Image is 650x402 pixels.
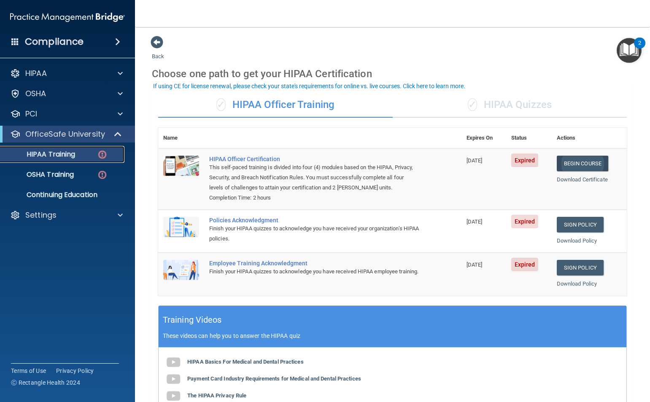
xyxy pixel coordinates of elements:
[468,98,477,111] span: ✓
[152,82,467,90] button: If using CE for license renewal, please check your state's requirements for online vs. live cours...
[158,92,393,118] div: HIPAA Officer Training
[153,83,465,89] div: If using CE for license renewal, please check your state's requirements for online vs. live cours...
[209,193,419,203] div: Completion Time: 2 hours
[11,378,80,387] span: Ⓒ Rectangle Health 2024
[10,210,123,220] a: Settings
[209,267,419,277] div: Finish your HIPAA quizzes to acknowledge you have received HIPAA employee training.
[10,89,123,99] a: OSHA
[5,191,121,199] p: Continuing Education
[152,43,164,59] a: Back
[557,260,604,275] a: Sign Policy
[209,224,419,244] div: Finish your HIPAA quizzes to acknowledge you have received your organization’s HIPAA policies.
[165,354,182,371] img: gray_youtube_icon.38fcd6cc.png
[504,342,640,376] iframe: Drift Widget Chat Controller
[209,162,419,193] div: This self-paced training is divided into four (4) modules based on the HIPAA, Privacy, Security, ...
[10,68,123,78] a: HIPAA
[552,128,627,148] th: Actions
[25,210,57,220] p: Settings
[152,62,633,86] div: Choose one path to get your HIPAA Certification
[511,215,539,228] span: Expired
[10,129,122,139] a: OfficeSafe University
[557,237,597,244] a: Download Policy
[393,92,627,118] div: HIPAA Quizzes
[511,154,539,167] span: Expired
[209,156,419,162] a: HIPAA Officer Certification
[5,170,74,179] p: OSHA Training
[461,128,506,148] th: Expires On
[617,38,642,63] button: Open Resource Center, 2 new notifications
[209,217,419,224] div: Policies Acknowledgment
[467,157,483,164] span: [DATE]
[25,68,47,78] p: HIPAA
[506,128,552,148] th: Status
[557,281,597,287] a: Download Policy
[638,43,641,54] div: 2
[10,109,123,119] a: PCI
[557,176,608,183] a: Download Certificate
[187,359,304,365] b: HIPAA Basics For Medical and Dental Practices
[97,149,108,160] img: danger-circle.6113f641.png
[158,128,204,148] th: Name
[187,392,246,399] b: The HIPAA Privacy Rule
[209,260,419,267] div: Employee Training Acknowledgment
[5,150,75,159] p: HIPAA Training
[56,367,94,375] a: Privacy Policy
[163,332,622,339] p: These videos can help you to answer the HIPAA quiz
[163,313,222,327] h5: Training Videos
[187,375,361,382] b: Payment Card Industry Requirements for Medical and Dental Practices
[10,9,125,26] img: PMB logo
[25,36,84,48] h4: Compliance
[25,109,37,119] p: PCI
[511,258,539,271] span: Expired
[25,89,46,99] p: OSHA
[467,219,483,225] span: [DATE]
[557,156,608,171] a: Begin Course
[97,170,108,180] img: danger-circle.6113f641.png
[557,217,604,232] a: Sign Policy
[11,367,46,375] a: Terms of Use
[216,98,226,111] span: ✓
[467,262,483,268] span: [DATE]
[165,371,182,388] img: gray_youtube_icon.38fcd6cc.png
[25,129,105,139] p: OfficeSafe University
